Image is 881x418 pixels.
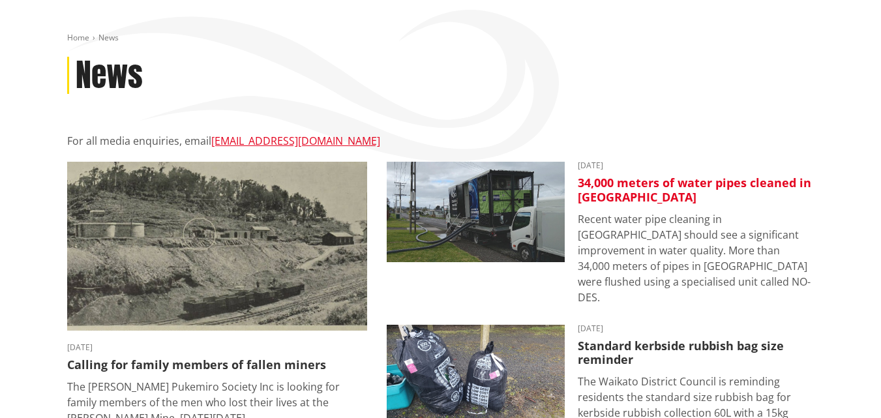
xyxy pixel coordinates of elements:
time: [DATE] [578,162,814,170]
nav: breadcrumb [67,33,814,44]
h3: Calling for family members of fallen miners [67,358,367,372]
h3: Standard kerbside rubbish bag size reminder [578,339,814,367]
img: Glen Afton Mine 1939 [67,162,367,331]
a: [DATE] 34,000 meters of water pipes cleaned in [GEOGRAPHIC_DATA] Recent water pipe cleaning in [G... [387,162,814,305]
a: [EMAIL_ADDRESS][DOMAIN_NAME] [211,134,380,148]
img: NO-DES unit flushing water pipes in Huntly [387,162,565,262]
span: News [98,32,119,43]
a: Home [67,32,89,43]
h3: 34,000 meters of water pipes cleaned in [GEOGRAPHIC_DATA] [578,176,814,204]
h1: News [76,57,143,95]
p: Recent water pipe cleaning in [GEOGRAPHIC_DATA] should see a significant improvement in water qua... [578,211,814,305]
p: For all media enquiries, email [67,133,814,149]
time: [DATE] [578,325,814,333]
time: [DATE] [67,344,367,351]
